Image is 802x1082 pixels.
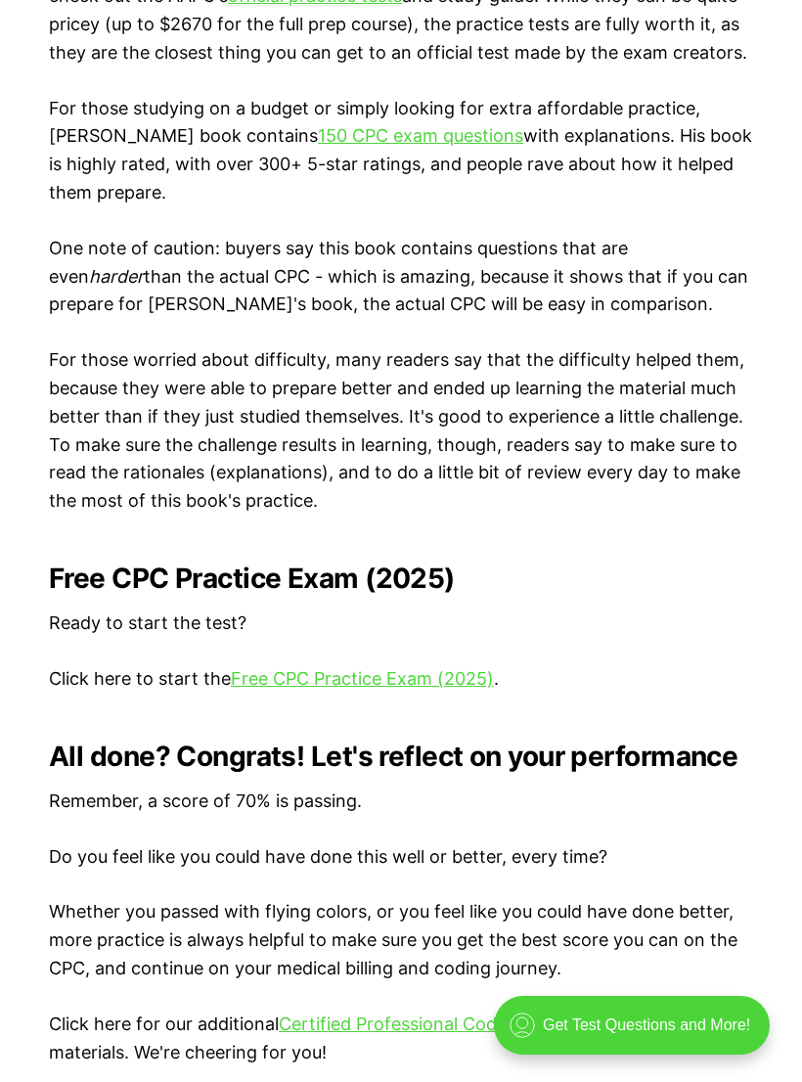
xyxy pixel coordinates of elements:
p: One note of caution: buyers say this book contains questions that are even than the actual CPC - ... [49,235,753,319]
p: Remember, a score of 70% is passing. [49,788,753,816]
iframe: portal-trigger [477,986,802,1082]
a: Certified Professional Coder practice tests [279,1014,632,1034]
p: Whether you passed with flying colors, or you feel like you could have done better, more practice... [49,898,753,982]
p: Click here to start the . [49,665,753,694]
p: For those worried about difficulty, many readers say that the difficulty helped them, because the... [49,346,753,516]
em: harder [89,266,144,287]
h2: Free CPC Practice Exam (2025) [49,563,753,594]
a: Free CPC Practice Exam (2025) [231,668,494,689]
h2: All done? Congrats! Let's reflect on your performance [49,741,753,772]
p: Ready to start the test? [49,609,753,638]
p: Click here for our additional and practice materials. We're cheering for you! [49,1011,753,1067]
a: 150 CPC exam questions [318,125,523,146]
p: For those studying on a budget or simply looking for extra affordable practice, [PERSON_NAME] boo... [49,95,753,207]
p: Do you feel like you could have done this well or better, every time? [49,843,753,872]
